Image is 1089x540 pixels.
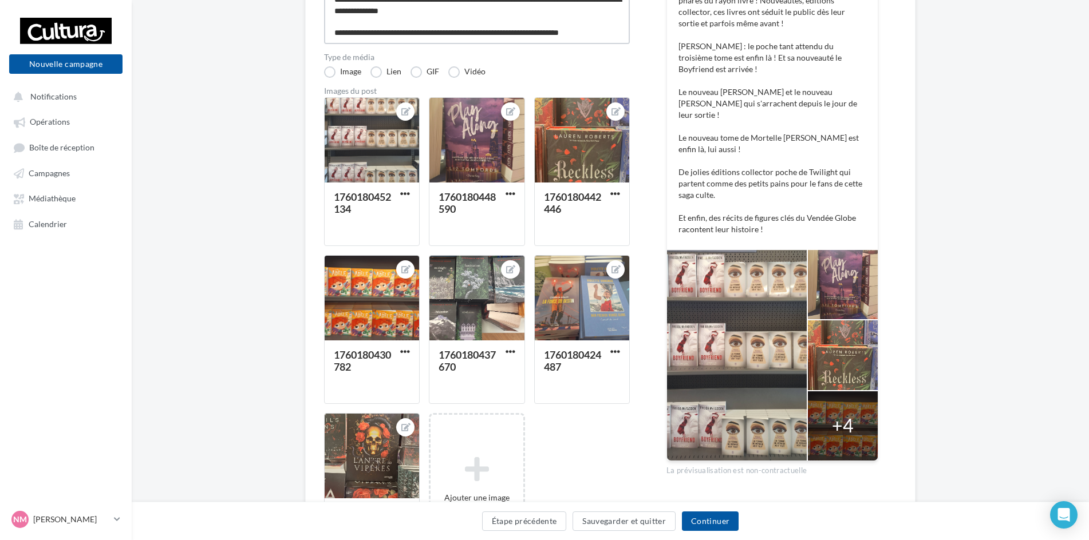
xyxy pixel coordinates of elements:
label: Lien [370,66,401,78]
span: Médiathèque [29,194,76,204]
div: La prévisualisation est non-contractuelle [666,461,878,476]
a: Médiathèque [7,188,125,208]
button: Continuer [682,511,739,531]
button: Sauvegarder et quitter [573,511,676,531]
span: Campagnes [29,168,70,178]
div: 1760180430782 [334,348,391,373]
span: Opérations [30,117,70,127]
div: 1760180424487 [544,348,601,373]
p: [PERSON_NAME] [33,514,109,525]
a: Opérations [7,111,125,132]
div: Open Intercom Messenger [1050,501,1078,529]
span: Boîte de réception [29,142,94,152]
div: Images du post [324,87,630,95]
div: 1760180452134 [334,190,391,215]
a: Calendrier [7,213,125,234]
a: Boîte de réception [7,137,125,158]
button: Étape précédente [482,511,567,531]
div: 1760180442446 [544,190,601,215]
label: Type de média [324,53,630,61]
div: 1760180448590 [439,190,496,215]
label: Image [324,66,361,78]
span: NM [13,514,27,525]
label: GIF [411,66,439,78]
button: Nouvelle campagne [9,54,123,74]
button: Notifications [7,86,120,106]
span: Notifications [30,92,77,101]
a: Campagnes [7,162,125,183]
a: NM [PERSON_NAME] [9,509,123,530]
span: Calendrier [29,219,67,229]
label: Vidéo [448,66,486,78]
div: 1760180437670 [439,348,496,373]
div: +4 [832,412,854,439]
